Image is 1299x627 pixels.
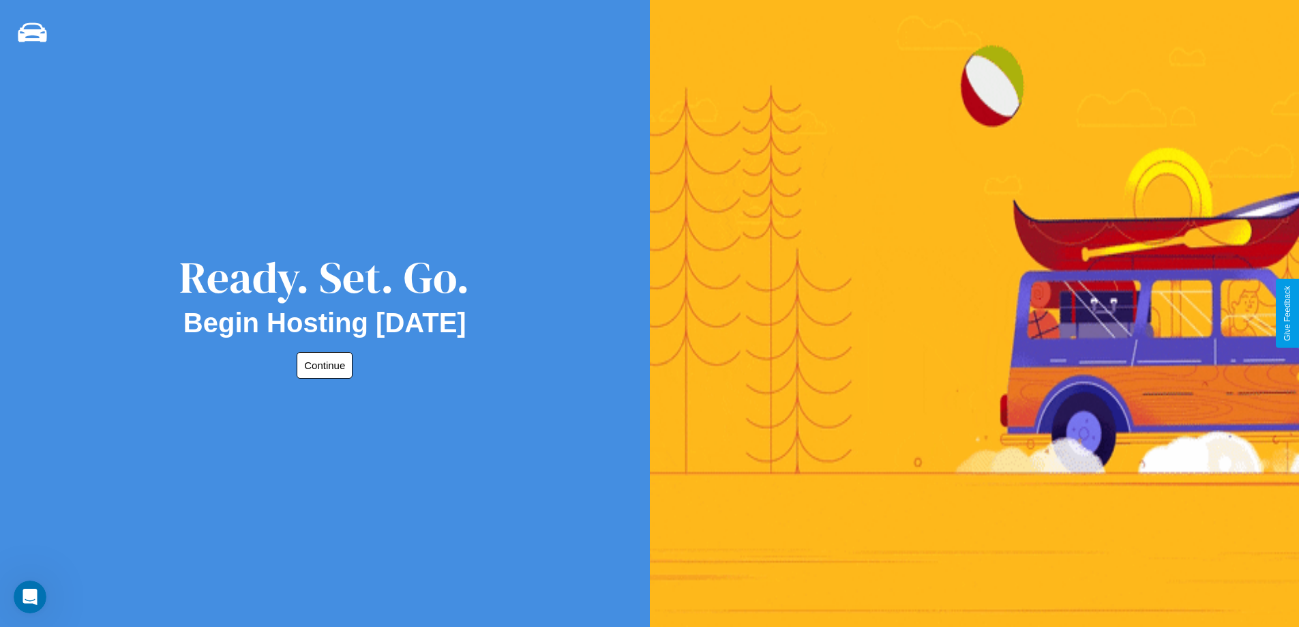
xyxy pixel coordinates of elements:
div: Give Feedback [1283,286,1292,341]
div: Ready. Set. Go. [179,247,470,308]
iframe: Intercom live chat [14,581,46,613]
h2: Begin Hosting [DATE] [183,308,466,338]
button: Continue [297,352,353,379]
